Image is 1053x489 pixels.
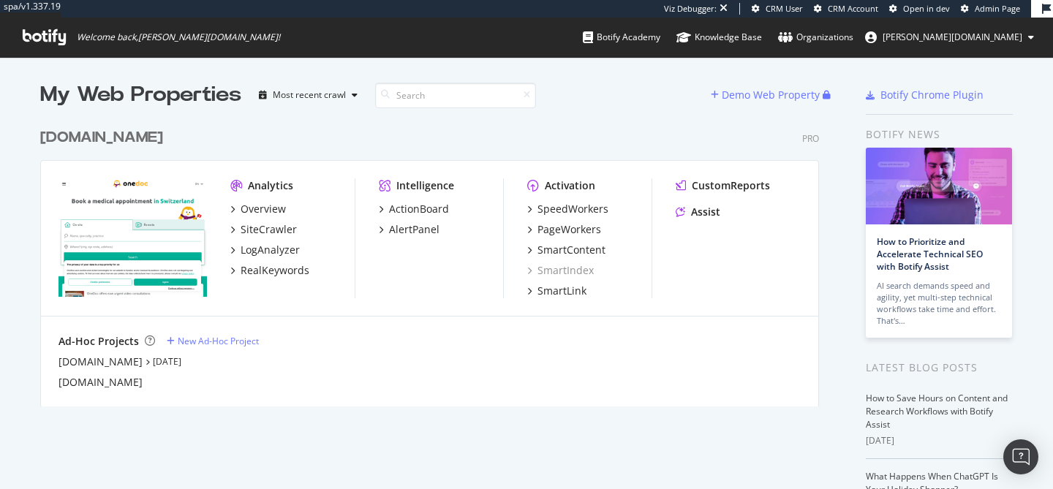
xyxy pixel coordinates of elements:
a: SmartContent [527,243,605,257]
div: Organizations [778,30,853,45]
button: Most recent crawl [253,83,363,107]
div: AlertPanel [389,222,439,237]
div: RealKeywords [241,263,309,278]
a: How to Prioritize and Accelerate Technical SEO with Botify Assist [877,235,983,273]
a: [DOMAIN_NAME] [40,127,169,148]
div: Botify Academy [583,30,660,45]
div: Analytics [248,178,293,193]
div: New Ad-Hoc Project [178,335,259,347]
a: [DATE] [153,355,181,368]
img: How to Prioritize and Accelerate Technical SEO with Botify Assist [866,148,1012,224]
div: Open Intercom Messenger [1003,439,1038,474]
button: Demo Web Property [711,83,823,107]
div: SmartLink [537,284,586,298]
a: CRM Account [814,3,878,15]
a: Assist [676,205,720,219]
a: How to Save Hours on Content and Research Workflows with Botify Assist [866,392,1008,431]
div: [DATE] [866,434,1013,447]
div: SiteCrawler [241,222,297,237]
div: Most recent crawl [273,91,346,99]
a: SmartLink [527,284,586,298]
a: Overview [230,202,286,216]
span: jenny.ren [883,31,1022,43]
a: RealKeywords [230,263,309,278]
div: CustomReports [692,178,770,193]
a: [DOMAIN_NAME] [58,375,143,390]
a: [DOMAIN_NAME] [58,355,143,369]
a: SmartIndex [527,263,594,278]
a: Knowledge Base [676,18,762,57]
a: Botify Academy [583,18,660,57]
a: Botify Chrome Plugin [866,88,984,102]
span: CRM User [766,3,803,14]
div: grid [40,110,831,406]
div: Botify news [866,126,1013,143]
a: CRM User [752,3,803,15]
div: Latest Blog Posts [866,360,1013,376]
span: CRM Account [828,3,878,14]
div: My Web Properties [40,80,241,110]
div: Demo Web Property [722,88,820,102]
div: Assist [691,205,720,219]
div: Overview [241,202,286,216]
a: PageWorkers [527,222,601,237]
button: [PERSON_NAME][DOMAIN_NAME] [853,26,1046,49]
div: SmartContent [537,243,605,257]
div: Intelligence [396,178,454,193]
div: SpeedWorkers [537,202,608,216]
a: Admin Page [961,3,1020,15]
div: Pro [802,132,819,145]
a: CustomReports [676,178,770,193]
a: Organizations [778,18,853,57]
a: LogAnalyzer [230,243,300,257]
a: Open in dev [889,3,950,15]
a: SiteCrawler [230,222,297,237]
div: Knowledge Base [676,30,762,45]
div: AI search demands speed and agility, yet multi-step technical workflows take time and effort. Tha... [877,280,1001,327]
a: AlertPanel [379,222,439,237]
span: Welcome back, [PERSON_NAME][DOMAIN_NAME] ! [77,31,280,43]
a: Demo Web Property [711,88,823,101]
div: PageWorkers [537,222,601,237]
span: Open in dev [903,3,950,14]
img: onedoc.ch [58,178,207,297]
div: LogAnalyzer [241,243,300,257]
input: Search [375,83,536,108]
div: Ad-Hoc Projects [58,334,139,349]
div: [DOMAIN_NAME] [40,127,163,148]
div: Viz Debugger: [664,3,717,15]
a: New Ad-Hoc Project [167,335,259,347]
div: ActionBoard [389,202,449,216]
span: Admin Page [975,3,1020,14]
a: SpeedWorkers [527,202,608,216]
a: ActionBoard [379,202,449,216]
div: Activation [545,178,595,193]
div: Botify Chrome Plugin [880,88,984,102]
